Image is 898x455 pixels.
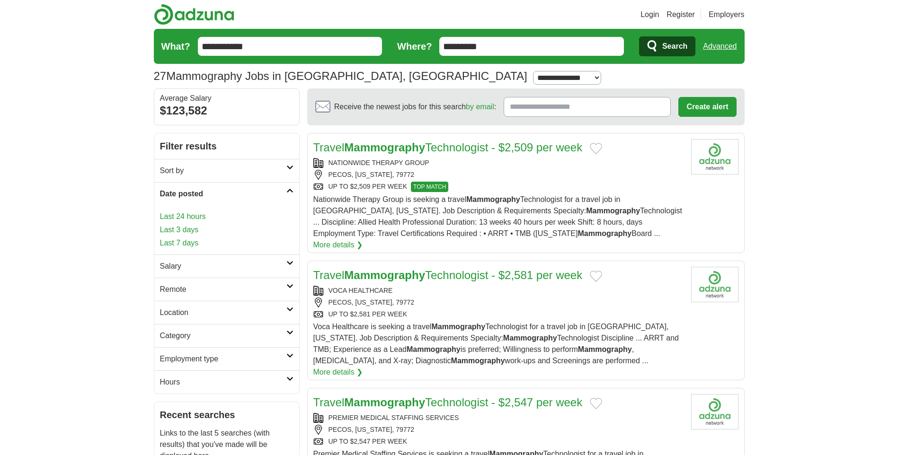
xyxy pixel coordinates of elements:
[578,345,632,353] strong: Mammography
[678,97,736,117] button: Create alert
[411,182,448,192] span: TOP MATCH
[691,267,738,302] img: Company logo
[160,408,293,422] h2: Recent searches
[590,143,602,154] button: Add to favorite jobs
[160,261,286,272] h2: Salary
[344,396,425,409] strong: Mammography
[154,370,299,394] a: Hours
[160,224,293,236] a: Last 3 days
[662,37,687,56] span: Search
[466,195,520,203] strong: Mammography
[313,170,684,180] div: PECOS, [US_STATE], 79772
[160,353,286,365] h2: Employment type
[691,394,738,429] img: Company logo
[334,101,496,113] span: Receive the newest jobs for this search :
[709,9,745,20] a: Employers
[154,347,299,370] a: Employment type
[160,307,286,318] h2: Location
[160,376,286,388] h2: Hours
[313,309,684,319] div: UP TO $2,581 PER WEEK
[590,398,602,409] button: Add to favorite jobs
[313,141,583,154] a: TravelMammographyTechnologist - $2,509 per week
[313,425,684,435] div: PECOS, [US_STATE], 79772
[154,182,299,205] a: Date posted
[344,269,425,281] strong: Mammography
[154,68,167,85] span: 27
[160,211,293,222] a: Last 24 hours
[313,286,684,296] div: VOCA HEALTHCARE
[154,70,527,82] h1: Mammography Jobs in [GEOGRAPHIC_DATA], [GEOGRAPHIC_DATA]
[313,195,683,237] span: Nationwide Therapy Group is seeking a travel Technologist for a travel job in [GEOGRAPHIC_DATA], ...
[667,9,695,20] a: Register
[431,323,485,331] strong: Mammography
[154,301,299,324] a: Location
[154,278,299,301] a: Remote
[313,182,684,192] div: UP TO $2,509 PER WEEK
[154,4,234,25] img: Adzuna logo
[639,36,695,56] button: Search
[313,158,684,168] div: NATIONWIDE THERAPY GROUP
[154,159,299,182] a: Sort by
[407,345,461,353] strong: Mammography
[397,39,432,53] label: Where?
[160,330,286,341] h2: Category
[640,9,659,20] a: Login
[578,229,631,237] strong: Mammography
[160,188,286,200] h2: Date posted
[160,102,293,119] div: $123,582
[160,284,286,295] h2: Remote
[313,396,583,409] a: TravelMammographyTechnologist - $2,547 per week
[344,141,425,154] strong: Mammography
[691,139,738,175] img: Company logo
[313,269,583,281] a: TravelMammographyTechnologist - $2,581 per week
[160,237,293,249] a: Last 7 days
[503,334,557,342] strong: Mammography
[451,357,505,365] strong: Mammography
[154,254,299,278] a: Salary
[160,95,293,102] div: Average Salary
[313,297,684,307] div: PECOS, [US_STATE], 79772
[703,37,737,56] a: Advanced
[313,437,684,446] div: UP TO $2,547 PER WEEK
[154,324,299,347] a: Category
[313,323,679,365] span: Voca Healthcare is seeking a travel Technologist for a travel job in [GEOGRAPHIC_DATA], [US_STATE...
[313,367,363,378] a: More details ❯
[160,165,286,176] h2: Sort by
[154,133,299,159] h2: Filter results
[313,239,363,251] a: More details ❯
[466,103,494,111] a: by email
[590,271,602,282] button: Add to favorite jobs
[586,207,640,215] strong: Mammography
[161,39,190,53] label: What?
[313,413,684,423] div: PREMIER MEDICAL STAFFING SERVICES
